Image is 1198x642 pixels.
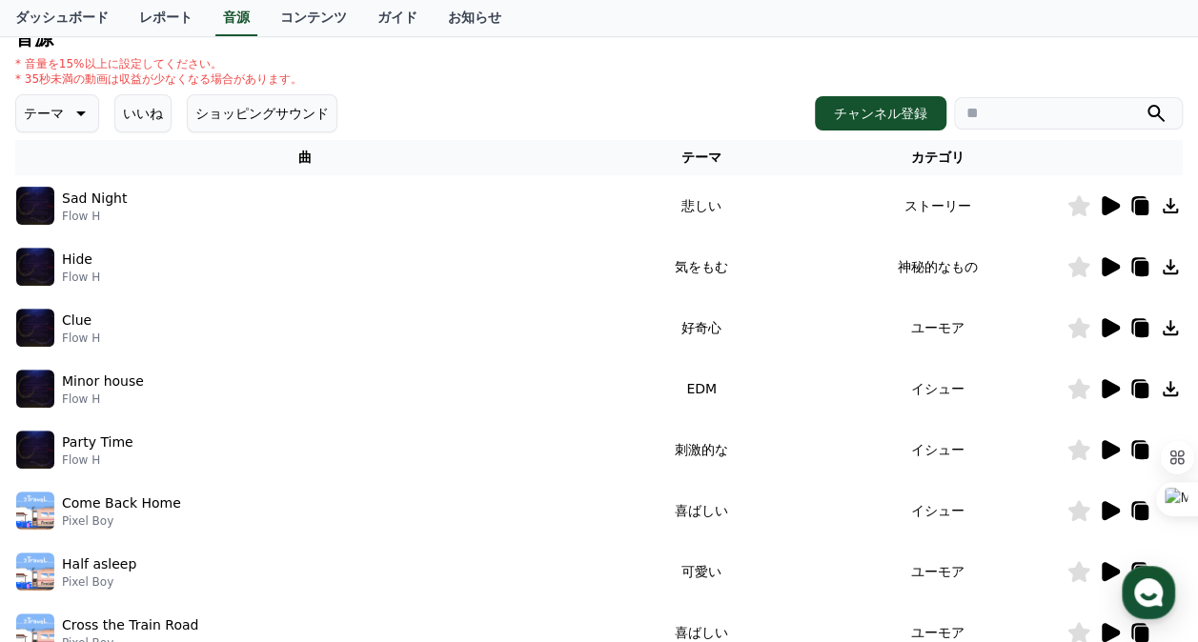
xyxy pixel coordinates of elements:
img: music [16,309,54,347]
td: 可愛い [594,541,809,602]
td: 神秘的なもの [809,236,1066,297]
p: * 35秒未満の動画は収益が少なくなる場合があります。 [15,71,302,87]
span: Home [49,512,82,528]
p: Flow H [62,331,100,346]
a: Home [6,484,126,532]
button: ショッピングサウンド [187,94,337,132]
th: カテゴリ [809,140,1066,175]
td: 気をもむ [594,236,809,297]
p: Party Time [62,432,133,452]
td: イシュー [809,480,1066,541]
td: ユーモア [809,297,1066,358]
img: music [16,370,54,408]
p: * 音量を15%以上に設定してください。 [15,56,302,71]
p: Flow H [62,391,144,407]
td: 好奇心 [594,297,809,358]
td: ユーモア [809,541,1066,602]
button: チャンネル登録 [815,96,946,130]
p: Flow H [62,452,133,468]
td: ストーリー [809,175,1066,236]
img: music [16,492,54,530]
td: 喜ばしい [594,480,809,541]
a: Messages [126,484,246,532]
th: 曲 [15,140,594,175]
a: Settings [246,484,366,532]
td: イシュー [809,419,1066,480]
p: Flow H [62,209,127,224]
img: music [16,431,54,469]
p: テーマ [24,100,64,127]
td: 刺激的な [594,419,809,480]
td: 悲しい [594,175,809,236]
p: Pixel Boy [62,513,181,529]
p: Half asleep [62,554,136,574]
p: Sad Night [62,189,127,209]
button: テーマ [15,94,99,132]
button: いいね [114,94,172,132]
p: Flow H [62,270,100,285]
span: Messages [158,513,214,529]
p: Hide [62,250,92,270]
th: テーマ [594,140,809,175]
p: Cross the Train Road [62,615,198,635]
td: イシュー [809,358,1066,419]
img: music [16,187,54,225]
p: Pixel Boy [62,574,136,590]
td: EDM [594,358,809,419]
img: music [16,552,54,591]
span: Settings [282,512,329,528]
img: music [16,248,54,286]
p: Minor house [62,371,144,391]
p: Clue [62,311,91,331]
h4: 音源 [15,28,1183,49]
p: Come Back Home [62,493,181,513]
